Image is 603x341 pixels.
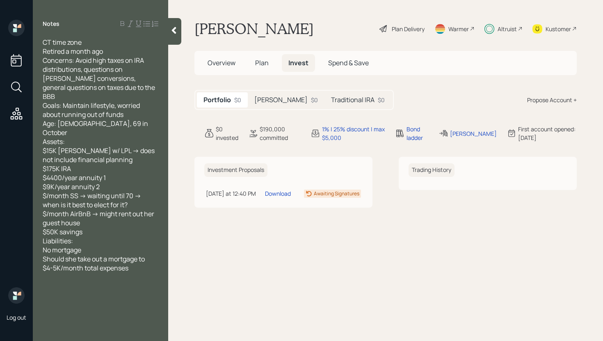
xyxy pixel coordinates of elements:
[43,38,156,272] span: CT time zone Retired a month ago Concerns: Avoid high taxes on IRA distributions, questions on [P...
[7,314,26,321] div: Log out
[407,125,429,142] div: Bond ladder
[288,58,308,67] span: Invest
[322,125,385,142] div: 1% | 25% discount | max $5,000
[254,96,308,104] h5: [PERSON_NAME]
[331,96,375,104] h5: Traditional IRA
[392,25,425,33] div: Plan Delivery
[260,125,301,142] div: $190,000 committed
[518,125,577,142] div: First account opened: [DATE]
[328,58,369,67] span: Spend & Save
[8,287,25,304] img: retirable_logo.png
[314,190,359,197] div: Awaiting Signatures
[546,25,571,33] div: Kustomer
[448,25,469,33] div: Warmer
[43,20,59,28] label: Notes
[498,25,517,33] div: Altruist
[527,96,577,104] div: Propose Account +
[208,58,235,67] span: Overview
[203,96,231,104] h5: Portfolio
[216,125,238,142] div: $0 invested
[234,96,241,104] div: $0
[206,189,262,198] div: [DATE] at 12:40 PM
[409,163,455,177] h6: Trading History
[194,20,314,38] h1: [PERSON_NAME]
[450,129,497,138] div: [PERSON_NAME]
[265,189,291,198] div: Download
[204,163,267,177] h6: Investment Proposals
[311,96,318,104] div: $0
[255,58,269,67] span: Plan
[378,96,385,104] div: $0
